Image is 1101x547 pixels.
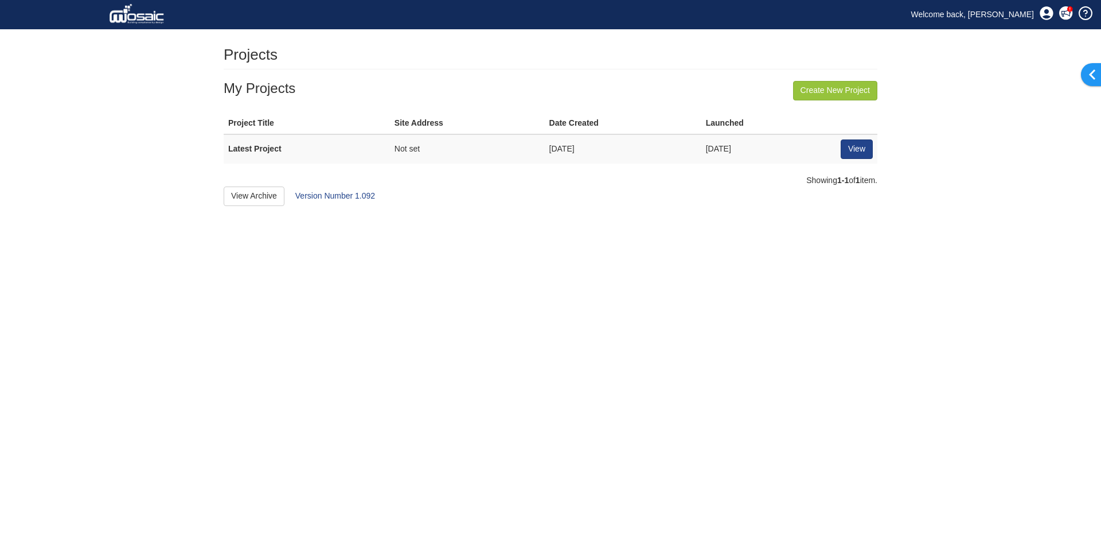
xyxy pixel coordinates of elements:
img: logo_white.png [109,3,167,26]
th: Project Title [224,113,390,134]
strong: Latest Project [228,144,282,153]
td: [DATE] [701,134,827,164]
h3: My Projects [224,81,877,96]
a: Version Number 1.092 [295,191,375,200]
th: Date Created [545,113,701,134]
h1: Projects [224,46,278,63]
th: Launched [701,113,827,134]
td: Not set [390,134,545,164]
div: Showing of item. [224,175,877,187]
a: Welcome back, [PERSON_NAME] [903,6,1043,23]
b: 1-1 [837,176,849,185]
td: [DATE] [545,134,701,164]
a: View Archive [224,187,284,206]
b: 1 [856,176,860,185]
th: Site Address [390,113,545,134]
a: Create New Project [793,81,877,100]
a: View [841,139,873,159]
